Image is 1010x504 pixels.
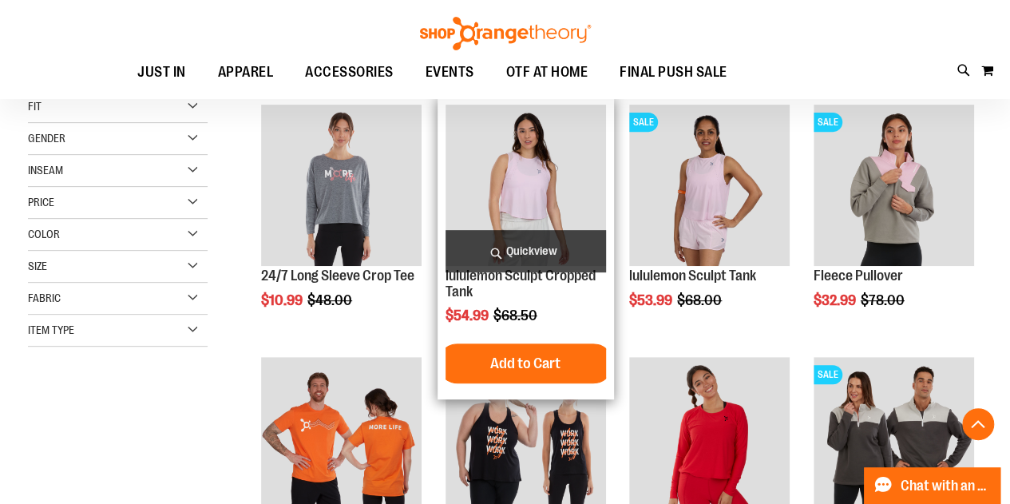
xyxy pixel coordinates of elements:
[261,268,414,284] a: 24/7 Long Sleeve Crop Tee
[305,54,394,90] span: ACCESSORIES
[261,105,422,265] img: Product image for 24/7 Long Sleeve Crop Tee
[28,260,47,272] span: Size
[446,105,606,265] img: lululemon Sculpt Cropped Tank
[446,308,491,323] span: $54.99
[814,365,842,384] span: SALE
[253,97,430,348] div: product
[28,100,42,113] span: Fit
[426,54,474,90] span: EVENTS
[446,230,606,272] a: Quickview
[506,54,588,90] span: OTF AT HOME
[490,355,560,372] span: Add to Cart
[629,113,658,132] span: SALE
[28,164,63,177] span: Inseam
[307,292,354,308] span: $48.00
[629,292,675,308] span: $53.99
[901,478,991,494] span: Chat with an Expert
[806,97,982,348] div: product
[814,105,974,265] img: Product image for Fleece Pullover
[446,268,596,300] a: lululemon Sculpt Cropped Tank
[629,105,790,265] img: Main Image of 1538347
[864,467,1001,504] button: Chat with an Expert
[861,292,907,308] span: $78.00
[814,268,903,284] a: Fleece Pullover
[493,308,540,323] span: $68.50
[814,105,974,268] a: Product image for Fleece PulloverSALE
[620,54,727,90] span: FINAL PUSH SALE
[261,292,305,308] span: $10.99
[438,97,614,399] div: product
[418,17,593,50] img: Shop Orangetheory
[621,97,798,348] div: product
[962,408,994,440] button: Back To Top
[28,292,61,304] span: Fabric
[438,343,613,383] button: Add to Cart
[629,268,756,284] a: lululemon Sculpt Tank
[261,105,422,268] a: Product image for 24/7 Long Sleeve Crop Tee
[677,292,724,308] span: $68.00
[814,292,858,308] span: $32.99
[629,105,790,268] a: Main Image of 1538347SALE
[814,113,842,132] span: SALE
[28,196,54,208] span: Price
[28,323,74,336] span: Item Type
[28,132,65,145] span: Gender
[28,228,60,240] span: Color
[218,54,274,90] span: APPAREL
[446,105,606,268] a: lululemon Sculpt Cropped Tank
[137,54,186,90] span: JUST IN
